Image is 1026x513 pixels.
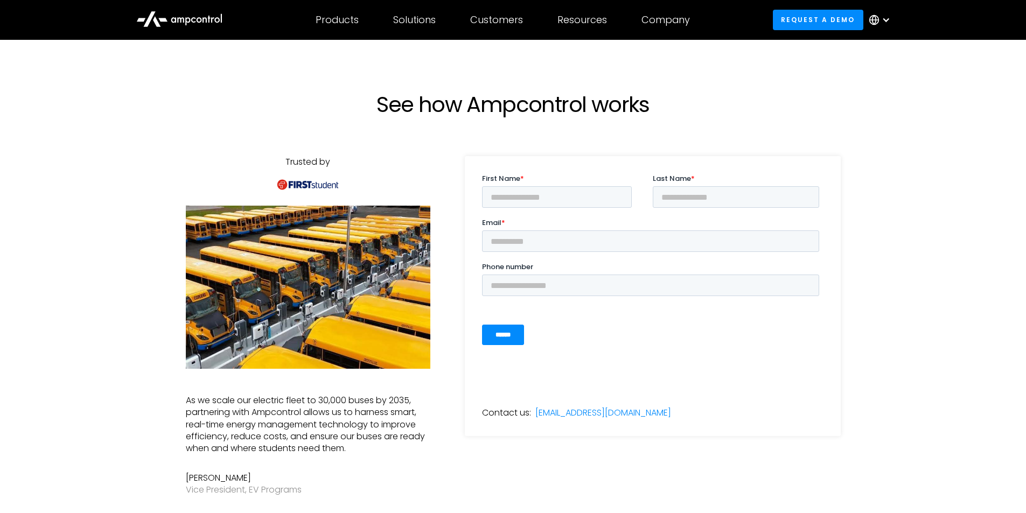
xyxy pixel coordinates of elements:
div: Solutions [393,14,436,26]
div: Company [641,14,690,26]
iframe: Form 0 [482,173,823,364]
a: [EMAIL_ADDRESS][DOMAIN_NAME] [535,407,671,419]
div: Customers [470,14,523,26]
div: Contact us: [482,407,531,419]
div: Resources [557,14,607,26]
h1: See how Ampcontrol works [276,92,750,117]
a: Request a demo [773,10,863,30]
div: Products [316,14,359,26]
